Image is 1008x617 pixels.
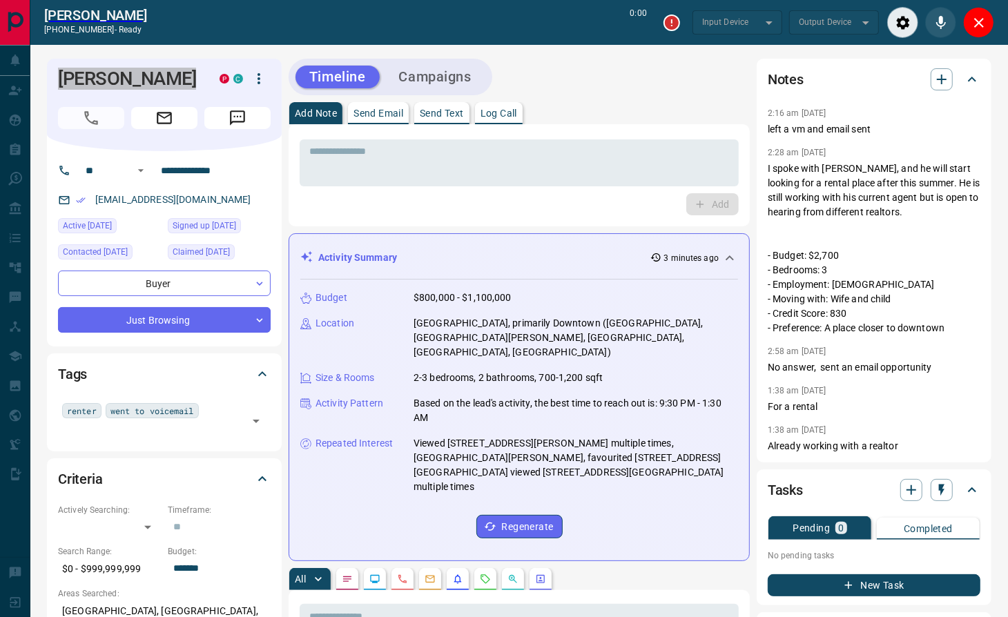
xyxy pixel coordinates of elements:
[476,515,563,538] button: Regenerate
[58,545,161,558] p: Search Range:
[507,574,518,585] svg: Opportunities
[58,218,161,237] div: Sun Oct 12 2025
[110,404,194,418] span: went to voicemail
[95,194,251,205] a: [EMAIL_ADDRESS][DOMAIN_NAME]
[768,439,980,453] p: Already working with a realtor
[768,479,803,501] h2: Tasks
[768,425,826,435] p: 1:38 am [DATE]
[768,68,804,90] h2: Notes
[664,252,719,264] p: 3 minutes ago
[414,436,738,494] p: Viewed [STREET_ADDRESS][PERSON_NAME] multiple times, [GEOGRAPHIC_DATA][PERSON_NAME], favourited [...
[316,291,347,305] p: Budget
[925,7,956,38] div: Mute
[414,291,512,305] p: $800,000 - $1,100,000
[316,316,354,331] p: Location
[480,574,491,585] svg: Requests
[76,195,86,205] svg: Email Verified
[904,524,953,533] p: Completed
[173,245,230,259] span: Claimed [DATE]
[168,504,271,516] p: Timeframe:
[63,219,112,233] span: Active [DATE]
[768,63,980,96] div: Notes
[168,218,271,237] div: Thu Mar 28 2019
[295,66,380,88] button: Timeline
[369,574,380,585] svg: Lead Browsing Activity
[44,23,147,36] p: [PHONE_NUMBER] -
[768,346,826,356] p: 2:58 am [DATE]
[342,574,353,585] svg: Notes
[58,462,271,496] div: Criteria
[67,404,97,418] span: renter
[768,545,980,566] p: No pending tasks
[768,574,980,596] button: New Task
[316,396,383,411] p: Activity Pattern
[58,271,271,296] div: Buyer
[119,25,142,35] span: ready
[58,504,161,516] p: Actively Searching:
[452,574,463,585] svg: Listing Alerts
[768,161,980,335] p: I spoke with [PERSON_NAME], and he will start looking for a rental place after this summer. He is...
[168,244,271,264] div: Mon Mar 27 2023
[630,7,647,38] p: 0:00
[481,108,517,118] p: Log Call
[58,363,87,385] h2: Tags
[131,107,197,129] span: Email
[425,574,436,585] svg: Emails
[233,74,243,84] div: condos.ca
[838,523,844,533] p: 0
[173,219,236,233] span: Signed up [DATE]
[316,371,375,385] p: Size & Rooms
[963,7,994,38] div: Close
[133,162,149,179] button: Open
[768,400,980,414] p: For a rental
[768,360,980,375] p: No answer, sent an email opportunity
[535,574,546,585] svg: Agent Actions
[420,108,464,118] p: Send Text
[397,574,408,585] svg: Calls
[63,245,128,259] span: Contacted [DATE]
[58,244,161,264] div: Wed Aug 20 2025
[385,66,485,88] button: Campaigns
[414,316,738,360] p: [GEOGRAPHIC_DATA], primarily Downtown ([GEOGRAPHIC_DATA], [GEOGRAPHIC_DATA][PERSON_NAME], [GEOGRA...
[300,245,738,271] div: Activity Summary3 minutes ago
[316,436,393,451] p: Repeated Interest
[318,251,397,265] p: Activity Summary
[204,107,271,129] span: Message
[414,371,603,385] p: 2-3 bedrooms, 2 bathrooms, 700-1,200 sqft
[768,473,980,507] div: Tasks
[58,358,271,391] div: Tags
[168,545,271,558] p: Budget:
[295,108,337,118] p: Add Note
[58,68,199,90] h1: [PERSON_NAME]
[220,74,229,84] div: property.ca
[295,574,306,584] p: All
[44,7,147,23] a: [PERSON_NAME]
[768,108,826,118] p: 2:16 am [DATE]
[768,122,980,137] p: left a vm and email sent
[768,148,826,157] p: 2:28 am [DATE]
[768,386,826,395] p: 1:38 am [DATE]
[887,7,918,38] div: Audio Settings
[58,107,124,129] span: Call
[58,587,271,600] p: Areas Searched:
[58,307,271,333] div: Just Browsing
[58,558,161,580] p: $0 - $999,999,999
[246,411,266,431] button: Open
[58,468,103,490] h2: Criteria
[793,523,830,533] p: Pending
[353,108,403,118] p: Send Email
[414,396,738,425] p: Based on the lead's activity, the best time to reach out is: 9:30 PM - 1:30 AM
